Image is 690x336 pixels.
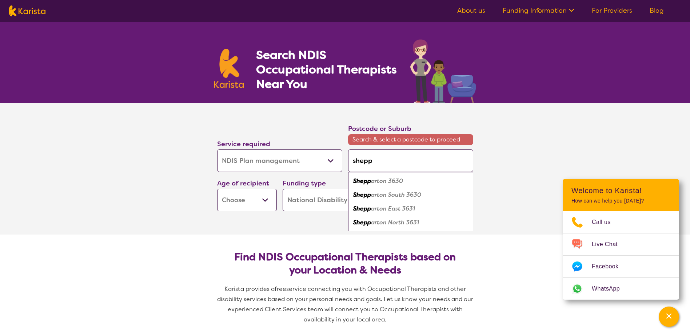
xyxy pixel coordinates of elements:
[352,174,470,188] div: Shepparton 3630
[348,124,411,133] label: Postcode or Suburb
[563,179,679,300] div: Channel Menu
[217,140,270,148] label: Service required
[592,217,619,228] span: Call us
[353,191,371,199] em: Shepp
[571,198,670,204] p: How can we help you [DATE]?
[214,49,244,88] img: Karista logo
[352,188,470,202] div: Shepparton South 3630
[217,179,269,188] label: Age of recipient
[371,205,415,212] em: arton East 3631
[348,134,473,145] span: Search & select a postcode to proceed
[659,307,679,327] button: Channel Menu
[410,39,476,103] img: occupational-therapy
[352,216,470,229] div: Shepparton North 3631
[650,6,664,15] a: Blog
[275,285,286,293] span: free
[9,5,45,16] img: Karista logo
[571,186,670,195] h2: Welcome to Karista!
[348,149,473,172] input: Type
[592,261,627,272] span: Facebook
[563,278,679,300] a: Web link opens in a new tab.
[371,177,403,185] em: arton 3630
[503,6,574,15] a: Funding Information
[371,219,419,226] em: arton North 3631
[353,205,371,212] em: Shepp
[563,211,679,300] ul: Choose channel
[217,285,475,323] span: service connecting you with Occupational Therapists and other disability services based on your p...
[352,202,470,216] div: Shepparton East 3631
[224,285,275,293] span: Karista provides a
[457,6,485,15] a: About us
[256,48,398,91] h1: Search NDIS Occupational Therapists Near You
[353,219,371,226] em: Shepp
[283,179,326,188] label: Funding type
[223,251,467,277] h2: Find NDIS Occupational Therapists based on your Location & Needs
[353,177,371,185] em: Shepp
[592,239,626,250] span: Live Chat
[592,283,629,294] span: WhatsApp
[371,191,421,199] em: arton South 3630
[592,6,632,15] a: For Providers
